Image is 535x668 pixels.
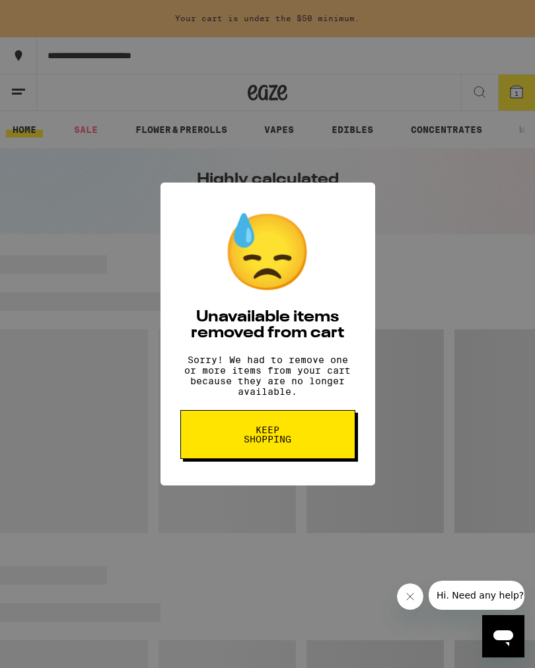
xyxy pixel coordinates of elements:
p: Sorry! We had to remove one or more items from your cart because they are no longer available. [180,355,355,397]
span: Keep Shopping [234,425,302,444]
iframe: Close message [397,583,423,610]
iframe: Button to launch messaging window [482,615,524,657]
div: 😓 [221,209,314,296]
iframe: Message from company [429,581,524,610]
button: Keep Shopping [180,410,355,459]
h2: Unavailable items removed from cart [180,310,355,341]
